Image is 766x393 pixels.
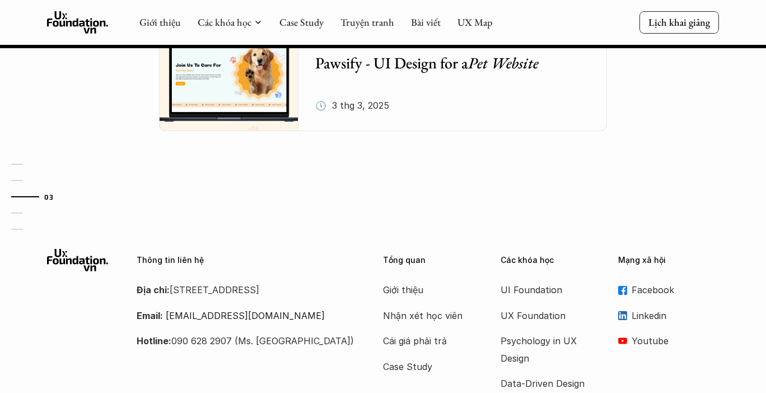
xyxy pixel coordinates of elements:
strong: Email: [137,310,163,321]
a: [EMAIL_ADDRESS][DOMAIN_NAME] [166,310,325,321]
a: Facebook [618,281,719,298]
a: Nhận xét học viên [383,307,473,324]
p: Facebook [632,281,719,298]
a: Data-Driven Design [501,375,590,392]
a: Các khóa học [198,16,251,29]
p: Lịch khai giảng [648,16,710,29]
a: Giới thiệu [383,281,473,298]
p: Youtube [632,332,719,349]
p: 090 628 2907 (Ms. [GEOGRAPHIC_DATA]) [137,332,355,349]
p: Linkedin [632,307,719,324]
a: UX Foundation [501,307,590,324]
a: UI Foundation [501,281,590,298]
strong: Hotline: [137,335,171,346]
p: Mạng xã hội [618,256,719,265]
a: Cái giá phải trả [383,332,473,349]
a: Linkedin [618,307,719,324]
a: Youtube [618,332,719,349]
a: Case Study [383,358,473,375]
strong: 03 [44,192,53,200]
a: 03 [11,190,64,204]
p: Các khóa học [501,256,601,265]
a: Giới thiệu [139,16,181,29]
strong: Địa chỉ: [137,284,170,295]
p: Thông tin liên hệ [137,256,355,265]
p: Tổng quan [383,256,484,265]
a: Bài viết [411,16,441,29]
a: Case Study [279,16,324,29]
a: Truyện tranh [340,16,394,29]
a: UX Map [457,16,493,29]
a: UI FoundationĐồ án tốt nghiệpPawsify - UI Design for aPet Website🕔 3 thg 3, 2025 [159,13,607,131]
a: Lịch khai giảng [639,11,719,33]
a: Psychology in UX Design [501,332,590,367]
p: [STREET_ADDRESS] [137,281,355,298]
